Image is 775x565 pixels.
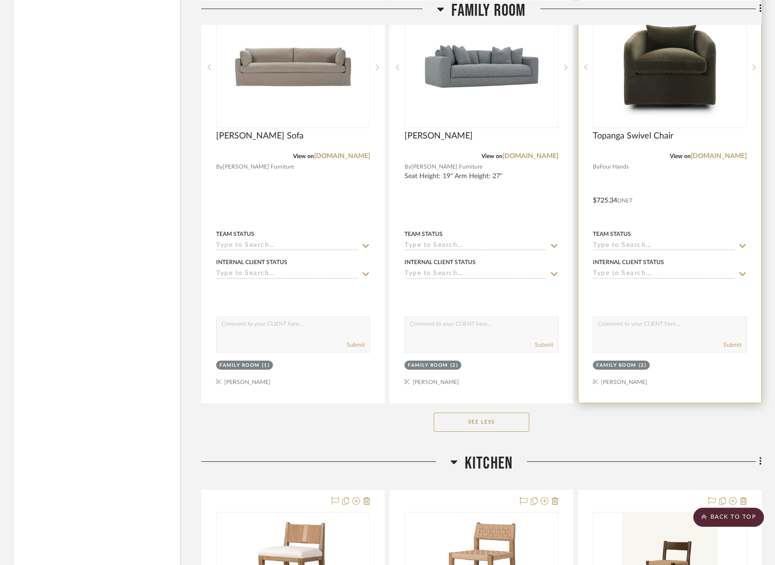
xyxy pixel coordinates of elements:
img: Topanga Swivel Chair [610,8,730,127]
div: Family Room [219,362,260,369]
div: Family Room [596,362,636,369]
div: (2) [639,362,647,369]
button: See Less [434,413,529,432]
span: [PERSON_NAME] Sofa [216,131,304,141]
div: Internal Client Status [593,258,664,267]
div: Internal Client Status [216,258,287,267]
img: Sylvie Slipcovered Sofa [233,8,353,127]
button: Submit [535,341,553,349]
div: (2) [450,362,458,369]
div: Family Room [408,362,448,369]
a: [DOMAIN_NAME] [691,153,747,160]
span: View on [481,153,502,159]
button: Submit [723,341,742,349]
a: [DOMAIN_NAME] [314,153,370,160]
div: (1) [262,362,270,369]
span: Topanga Swivel Chair [593,131,674,141]
div: Internal Client Status [404,258,476,267]
input: Type to Search… [593,242,735,251]
div: Team Status [216,230,254,238]
span: Four Hands [600,162,629,171]
div: Team Status [593,230,631,238]
input: Type to Search… [216,270,359,279]
input: Type to Search… [593,270,735,279]
div: Team Status [404,230,443,238]
span: By [404,162,411,171]
input: Type to Search… [404,270,547,279]
img: Dominic Sofa [422,8,541,127]
div: 0 [593,7,746,128]
span: View on [293,153,314,159]
scroll-to-top-button: BACK TO TOP [693,508,764,527]
button: Submit [347,341,365,349]
span: Kitchen [465,453,513,474]
span: [PERSON_NAME] Furniture [223,162,294,171]
a: [DOMAIN_NAME] [502,153,558,160]
span: [PERSON_NAME] Furniture [411,162,482,171]
span: By [593,162,600,171]
input: Type to Search… [216,242,359,251]
span: By [216,162,223,171]
input: Type to Search… [404,242,547,251]
span: View on [670,153,691,159]
span: [PERSON_NAME] [404,131,473,141]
